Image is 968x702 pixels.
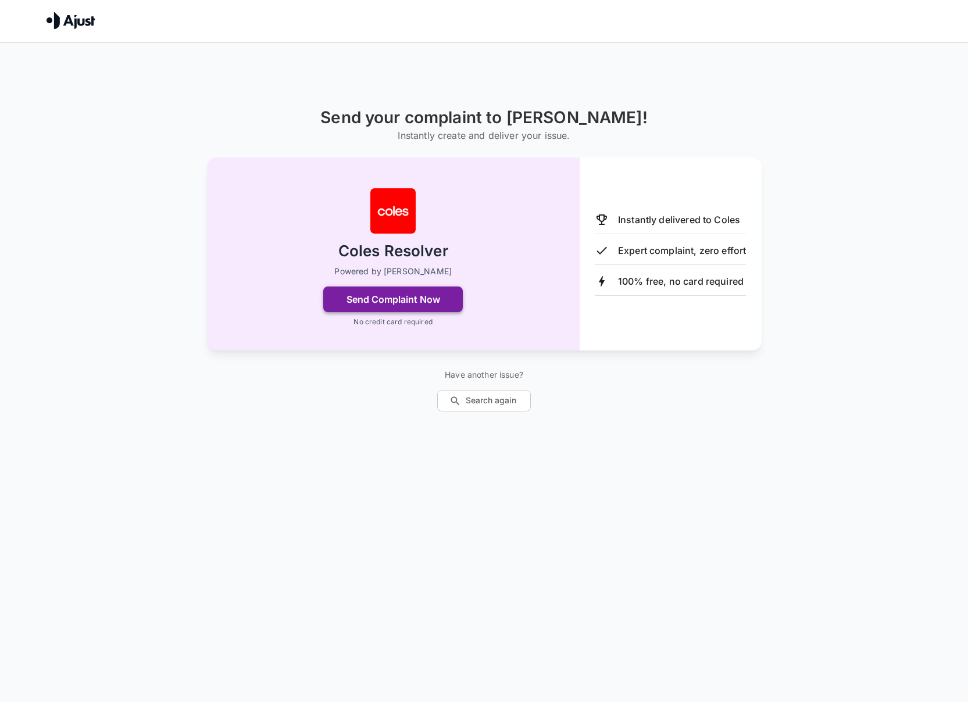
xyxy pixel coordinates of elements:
p: Instantly delivered to Coles [618,213,740,227]
p: 100% free, no card required [618,274,744,288]
button: Send Complaint Now [323,286,463,312]
p: Expert complaint, zero effort [618,243,746,257]
p: Have another issue? [437,369,531,381]
button: Search again [437,390,531,411]
img: Ajust [47,12,95,29]
p: Powered by [PERSON_NAME] [334,266,452,277]
h2: Coles Resolver [338,241,448,262]
h6: Instantly create and deliver your issue. [320,127,648,144]
p: No credit card required [353,317,432,327]
img: Coles [370,188,416,234]
h1: Send your complaint to [PERSON_NAME]! [320,108,648,127]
